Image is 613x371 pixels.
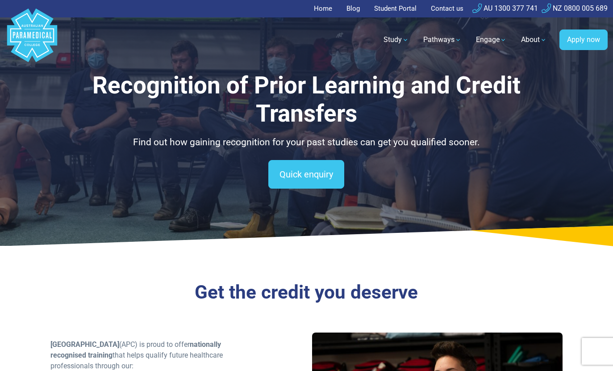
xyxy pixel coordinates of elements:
[471,27,512,52] a: Engage
[50,340,119,349] span: [GEOGRAPHIC_DATA]
[50,281,563,304] h3: Get the credit you deserve
[50,135,563,150] p: Find out how gaining recognition for your past studies can get you qualified sooner.
[559,30,608,50] a: Apply now
[50,351,223,370] span: that helps qualify future healthcare professionals through our:
[268,160,344,189] a: Quick enquiry
[516,27,552,52] a: About
[50,72,563,128] h1: Recognition of Prior Learning and Credit Transfers
[5,17,59,63] a: Australian Paramedical College
[472,4,538,13] a: AU 1300 377 741
[378,27,414,52] a: Study
[542,4,608,13] a: NZ 0800 005 689
[119,340,190,349] span: (APC) is proud to offer
[418,27,467,52] a: Pathways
